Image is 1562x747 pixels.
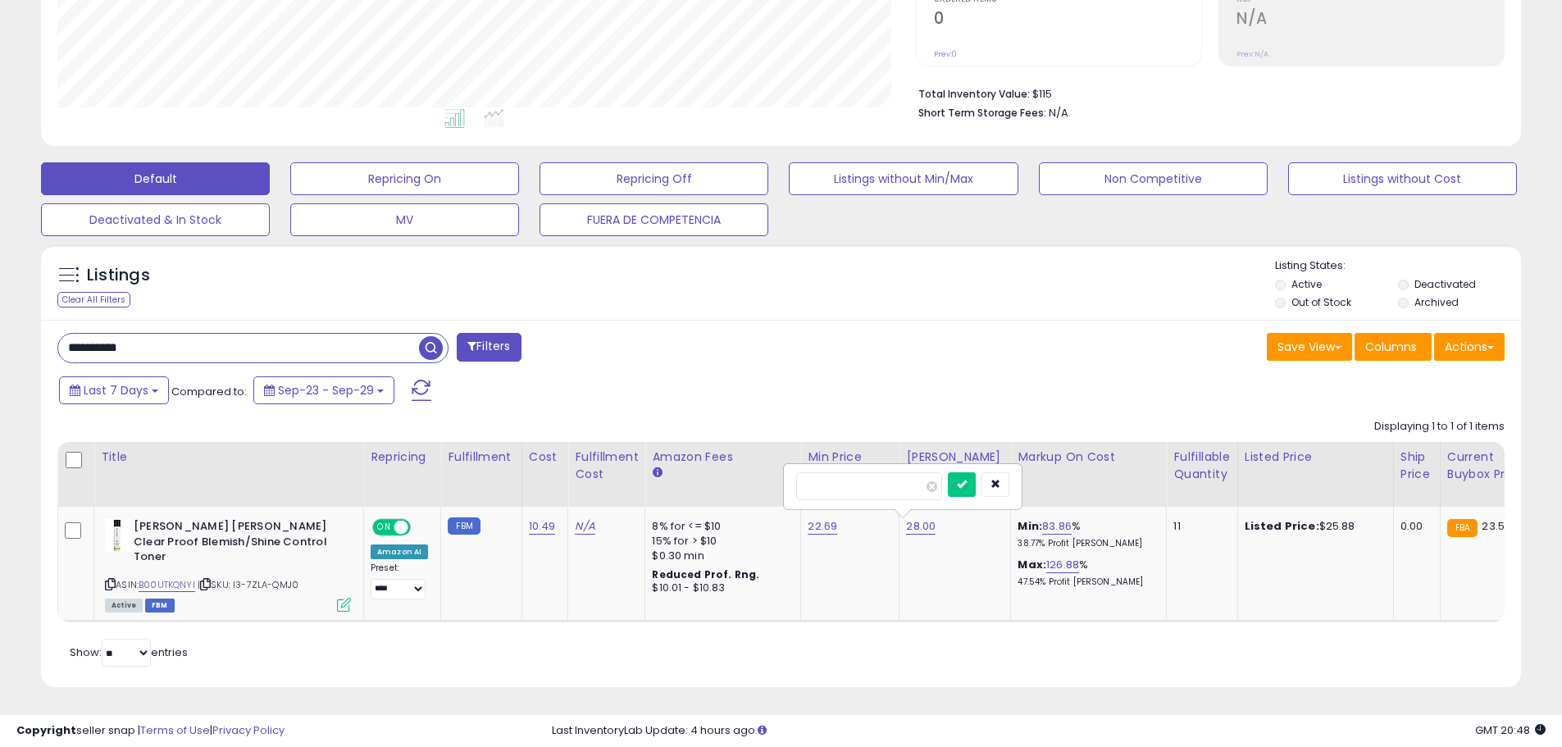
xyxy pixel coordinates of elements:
label: Active [1291,277,1322,291]
button: Save View [1267,333,1352,361]
small: Amazon Fees. [652,466,662,481]
a: 28.00 [906,518,936,535]
div: Title [101,449,357,466]
div: % [1018,519,1154,549]
div: Markup on Cost [1018,449,1159,466]
button: Actions [1434,333,1505,361]
button: Filters [457,333,521,362]
button: Non Competitive [1039,162,1268,195]
div: Repricing [371,449,434,466]
b: Short Term Storage Fees: [918,106,1046,120]
div: 8% for <= $10 [652,519,788,534]
th: The percentage added to the cost of goods (COGS) that forms the calculator for Min & Max prices. [1011,442,1167,507]
div: 0.00 [1400,519,1428,534]
div: Preset: [371,563,428,599]
b: [PERSON_NAME] [PERSON_NAME] Clear Proof Blemish/Shine Control Toner [134,519,333,569]
button: Sep-23 - Sep-29 [253,376,394,404]
button: Repricing On [290,162,519,195]
a: 22.69 [808,518,837,535]
span: Sep-23 - Sep-29 [278,382,374,399]
span: Compared to: [171,384,247,399]
b: Reduced Prof. Rng. [652,567,759,581]
b: Total Inventory Value: [918,87,1030,101]
div: $0.30 min [652,549,788,563]
div: $25.88 [1245,519,1381,534]
button: Repricing Off [540,162,768,195]
button: MV [290,203,519,236]
p: 47.54% Profit [PERSON_NAME] [1018,576,1154,588]
div: Fulfillable Quantity [1173,449,1230,483]
button: Deactivated & In Stock [41,203,270,236]
a: Terms of Use [140,722,210,738]
button: Last 7 Days [59,376,169,404]
span: 2025-10-7 20:48 GMT [1475,722,1546,738]
button: Listings without Cost [1288,162,1517,195]
h2: 0 [934,9,1201,31]
div: Amazon Fees [652,449,794,466]
div: [PERSON_NAME] [906,449,1004,466]
button: Listings without Min/Max [789,162,1018,195]
a: Privacy Policy [212,722,285,738]
button: Default [41,162,270,195]
span: | SKU: I3-7ZLA-QMJ0 [198,578,298,591]
div: Last InventoryLab Update: 4 hours ago. [552,723,1546,739]
p: Listing States: [1275,258,1521,274]
div: seller snap | | [16,723,285,739]
div: 11 [1173,519,1224,534]
button: FUERA DE COMPETENCIA [540,203,768,236]
div: Fulfillment [448,449,514,466]
img: 31584bZeRiL._SL40_.jpg [105,519,130,552]
a: 10.49 [529,518,556,535]
div: Ship Price [1400,449,1433,483]
h5: Listings [87,264,150,287]
small: Prev: N/A [1236,49,1268,59]
li: $115 [918,83,1492,102]
small: FBA [1447,519,1478,537]
div: 15% for > $10 [652,534,788,549]
div: % [1018,558,1154,588]
span: 23.5 [1482,518,1505,534]
a: N/A [575,518,594,535]
div: ASIN: [105,519,351,610]
div: Clear All Filters [57,292,130,307]
b: Max: [1018,557,1046,572]
span: OFF [408,521,435,535]
b: Listed Price: [1245,518,1319,534]
a: 83.86 [1042,518,1072,535]
label: Deactivated [1414,277,1476,291]
p: 38.77% Profit [PERSON_NAME] [1018,538,1154,549]
a: 126.88 [1046,557,1079,573]
small: FBM [448,517,480,535]
div: Fulfillment Cost [575,449,638,483]
label: Archived [1414,295,1459,309]
div: Displaying 1 to 1 of 1 items [1374,419,1505,435]
button: Columns [1355,333,1432,361]
span: Show: entries [70,645,188,660]
div: Min Price [808,449,892,466]
h2: N/A [1236,9,1504,31]
div: Cost [529,449,562,466]
div: Amazon AI [371,544,428,559]
span: All listings currently available for purchase on Amazon [105,599,143,613]
div: Listed Price [1245,449,1387,466]
a: B00UTKQNYI [139,578,195,592]
small: Prev: 0 [934,49,957,59]
strong: Copyright [16,722,76,738]
span: N/A [1049,105,1068,121]
div: Current Buybox Price [1447,449,1532,483]
b: Min: [1018,518,1042,534]
div: $10.01 - $10.83 [652,581,788,595]
span: ON [374,521,394,535]
span: FBM [145,599,175,613]
span: Last 7 Days [84,382,148,399]
span: Columns [1365,339,1417,355]
label: Out of Stock [1291,295,1351,309]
